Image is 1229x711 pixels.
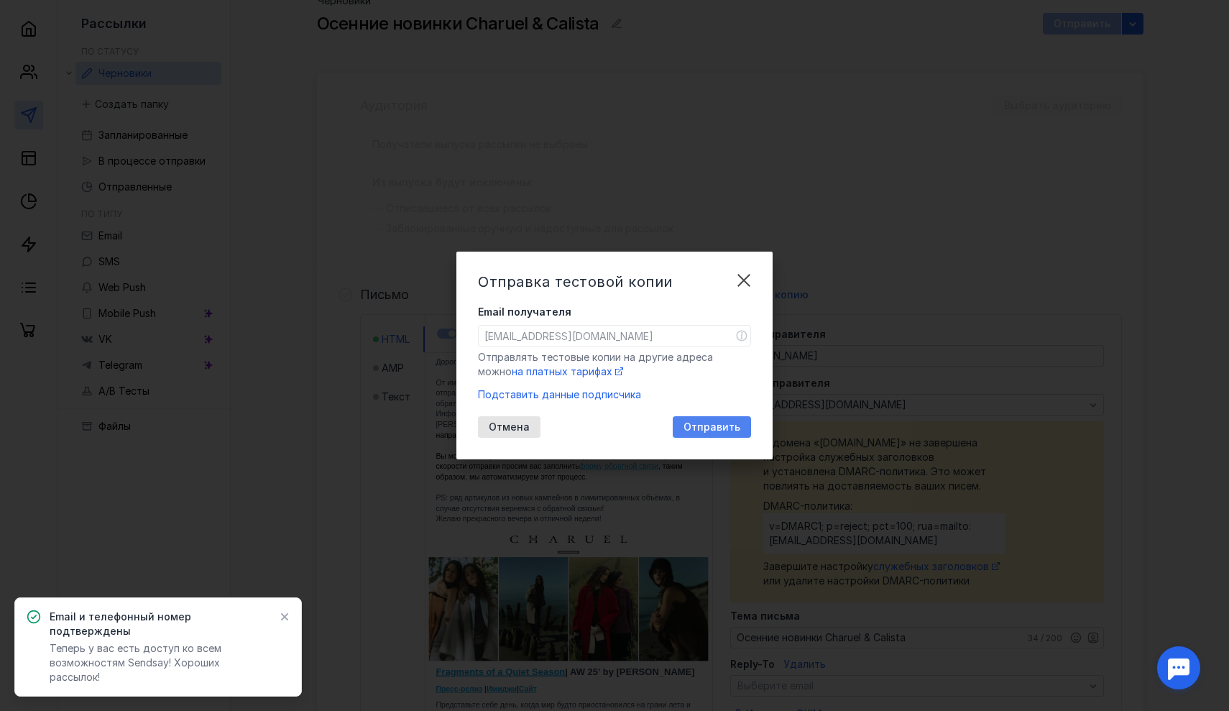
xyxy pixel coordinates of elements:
[478,388,641,400] span: Подставить данные подписчика
[489,421,530,434] span: Отмена
[478,350,751,379] div: Отправлять тестовые копии на другие адреса можно
[673,416,751,438] button: Отправить
[478,273,673,290] span: Отправка тестовой копии
[50,610,268,638] span: Email и телефонный номер подтверждены
[478,387,641,402] button: Подставить данные подписчика
[478,416,540,438] button: Отмена
[478,305,571,319] span: Email получателя
[512,365,623,377] a: на платных тарифах
[50,642,221,683] span: Теперь у вас есть доступ ко всем возможностям Sendsay! Хороших рассылок!
[512,365,612,377] span: на платных тарифах
[683,421,740,434] span: Отправить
